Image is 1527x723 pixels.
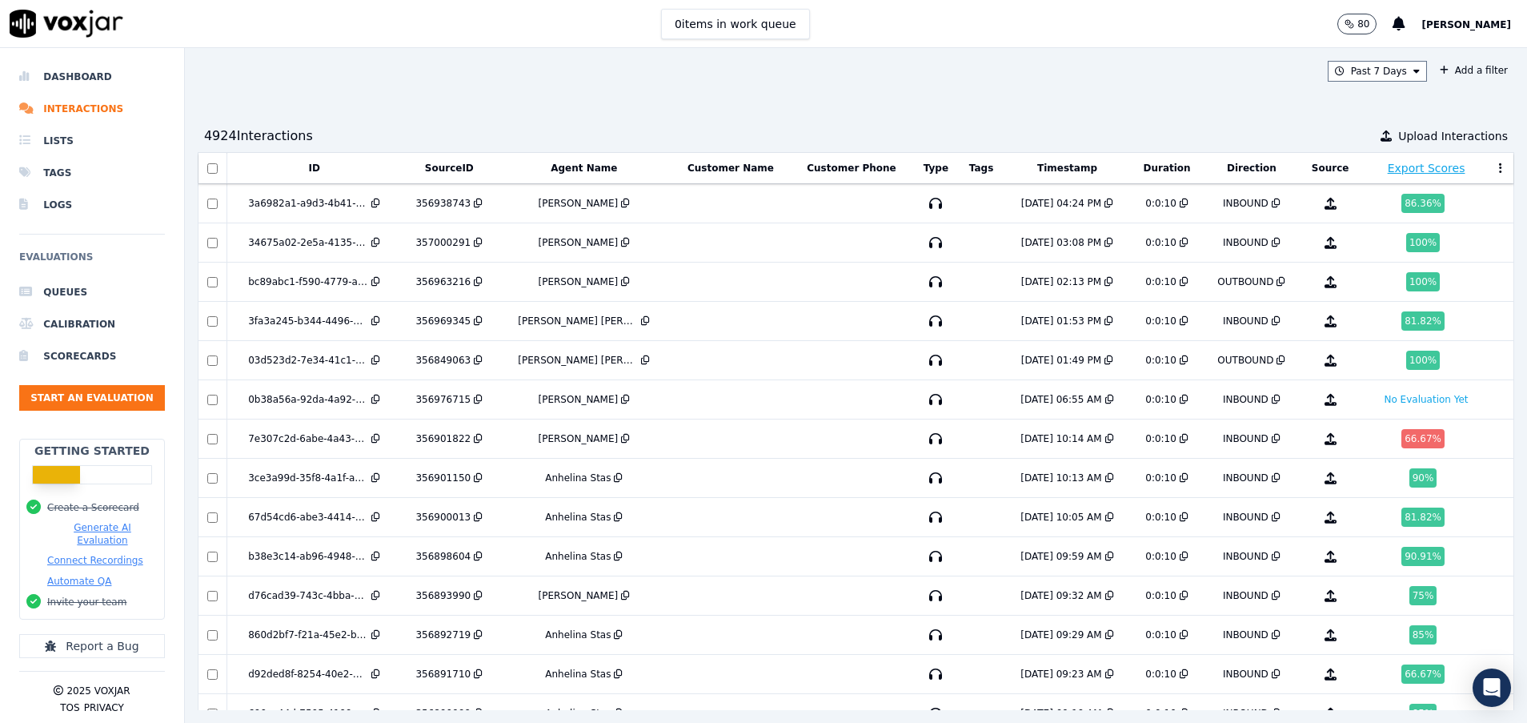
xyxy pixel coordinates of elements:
div: INBOUND [1223,668,1268,681]
div: [PERSON_NAME] [539,236,619,249]
div: bc89abc1-f590-4779-a888-b34df4951329 [248,275,368,288]
div: 81.82 % [1401,508,1445,527]
div: 3ce3a99d-35f8-4a1f-a179-c8e2742b24d2 [248,472,368,484]
p: 2025 Voxjar [66,685,130,697]
div: 0:0:10 [1145,393,1176,406]
div: 3a6982a1-a9d3-4b41-9aec-c33aeb76e03e [248,197,368,210]
div: OUTBOUND [1217,354,1273,367]
div: [DATE] 10:13 AM [1020,472,1101,484]
h2: Getting Started [34,443,150,459]
div: [PERSON_NAME] [PERSON_NAME] Fregeiro [518,315,638,327]
button: ID [308,162,319,175]
div: 100 % [1406,233,1440,252]
button: Start an Evaluation [19,385,165,411]
div: [DATE] 06:55 AM [1020,393,1101,406]
div: 0:0:10 [1145,511,1176,524]
div: INBOUND [1223,315,1268,327]
div: 690ec44d-7505-4199-866e-bcdc9c6b20a2 [248,707,368,720]
button: SourceID [425,162,474,175]
div: INBOUND [1223,589,1268,602]
div: 90 % [1409,468,1437,488]
div: INBOUND [1223,550,1268,563]
button: Customer Name [687,162,774,175]
div: INBOUND [1223,472,1268,484]
div: b38e3c14-ab96-4948-a67d-33e10969e2d0 [248,550,368,563]
div: 356969345 [415,315,471,327]
div: [PERSON_NAME] [539,197,619,210]
div: INBOUND [1223,432,1268,445]
div: OUTBOUND [1217,275,1273,288]
div: [DATE] 10:14 AM [1020,432,1101,445]
div: 0:0:10 [1145,354,1176,367]
div: 0:0:10 [1145,197,1176,210]
div: 90.91 % [1401,547,1445,566]
div: 85 % [1409,704,1437,723]
div: [DATE] 09:29 AM [1020,629,1101,641]
div: 356898604 [415,550,471,563]
button: Export Scores [1388,160,1465,176]
div: [DATE] 02:13 PM [1021,275,1101,288]
div: INBOUND [1223,236,1268,249]
button: Generate AI Evaluation [47,521,158,547]
div: 356900013 [415,511,471,524]
div: INBOUND [1223,197,1268,210]
div: 356963216 [415,275,471,288]
div: 0:0:10 [1145,629,1176,641]
button: Privacy [84,701,124,714]
div: [PERSON_NAME] [539,432,619,445]
li: Lists [19,125,165,157]
div: 356892719 [415,629,471,641]
button: Upload Interactions [1381,128,1508,144]
button: Timestamp [1037,162,1097,175]
button: Source [1312,162,1349,175]
button: No Evaluation Yet [1377,390,1474,409]
div: [PERSON_NAME] [539,589,619,602]
div: [DATE] 09:59 AM [1020,550,1101,563]
a: Tags [19,157,165,189]
div: [DATE] 09:32 AM [1020,589,1101,602]
div: [DATE] 01:53 PM [1021,315,1101,327]
button: Invite your team [47,596,126,609]
div: 356891710 [415,668,471,681]
span: [PERSON_NAME] [1421,19,1511,30]
div: [DATE] 09:23 AM [1020,668,1101,681]
div: 03d523d2-7e34-41c1-86d6-ad2d4446f380 [248,354,368,367]
div: [PERSON_NAME] [539,393,619,406]
div: 0:0:10 [1145,275,1176,288]
li: Calibration [19,308,165,340]
div: 356901822 [415,432,471,445]
div: 34675a02-2e5a-4135-a4d1-872328f68689 [248,236,368,249]
div: 356893990 [415,589,471,602]
div: d76cad39-743c-4bba-a640-3f330c09c844 [248,589,368,602]
div: 860d2bf7-f21a-45e2-bea7-3bf80222eaca [248,629,368,641]
div: Anhelina Stas [545,707,611,720]
div: 66.67 % [1401,429,1445,448]
div: [DATE] 09:19 AM [1020,707,1101,720]
a: Logs [19,189,165,221]
button: Add a filter [1433,61,1514,80]
div: d92ded8f-8254-40e2-8e7d-83ef14958090 [248,668,368,681]
div: 0:0:10 [1145,550,1176,563]
div: 0b38a56a-92da-4a92-8ebb-dd6d74f45300 [248,393,368,406]
button: Past 7 Days [1328,61,1427,82]
div: 356890999 [415,707,471,720]
a: Scorecards [19,340,165,372]
button: 0items in work queue [661,9,810,39]
div: INBOUND [1223,629,1268,641]
li: Dashboard [19,61,165,93]
div: 100 % [1406,351,1440,370]
div: 0:0:10 [1145,236,1176,249]
button: TOS [60,701,79,714]
li: Queues [19,276,165,308]
div: 67d54cd6-abe3-4414-9bc5-8d3bfd187c9a [248,511,368,524]
div: Anhelina Stas [545,472,611,484]
div: Anhelina Stas [545,511,611,524]
button: Direction [1227,162,1277,175]
h6: Evaluations [19,247,165,276]
div: 7e307c2d-6abe-4a43-a890-ed7c9017c6f4 [248,432,368,445]
button: Duration [1144,162,1191,175]
button: [PERSON_NAME] [1421,14,1527,34]
div: Open Intercom Messenger [1473,669,1511,707]
button: 80 [1337,14,1393,34]
button: Report a Bug [19,634,165,658]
